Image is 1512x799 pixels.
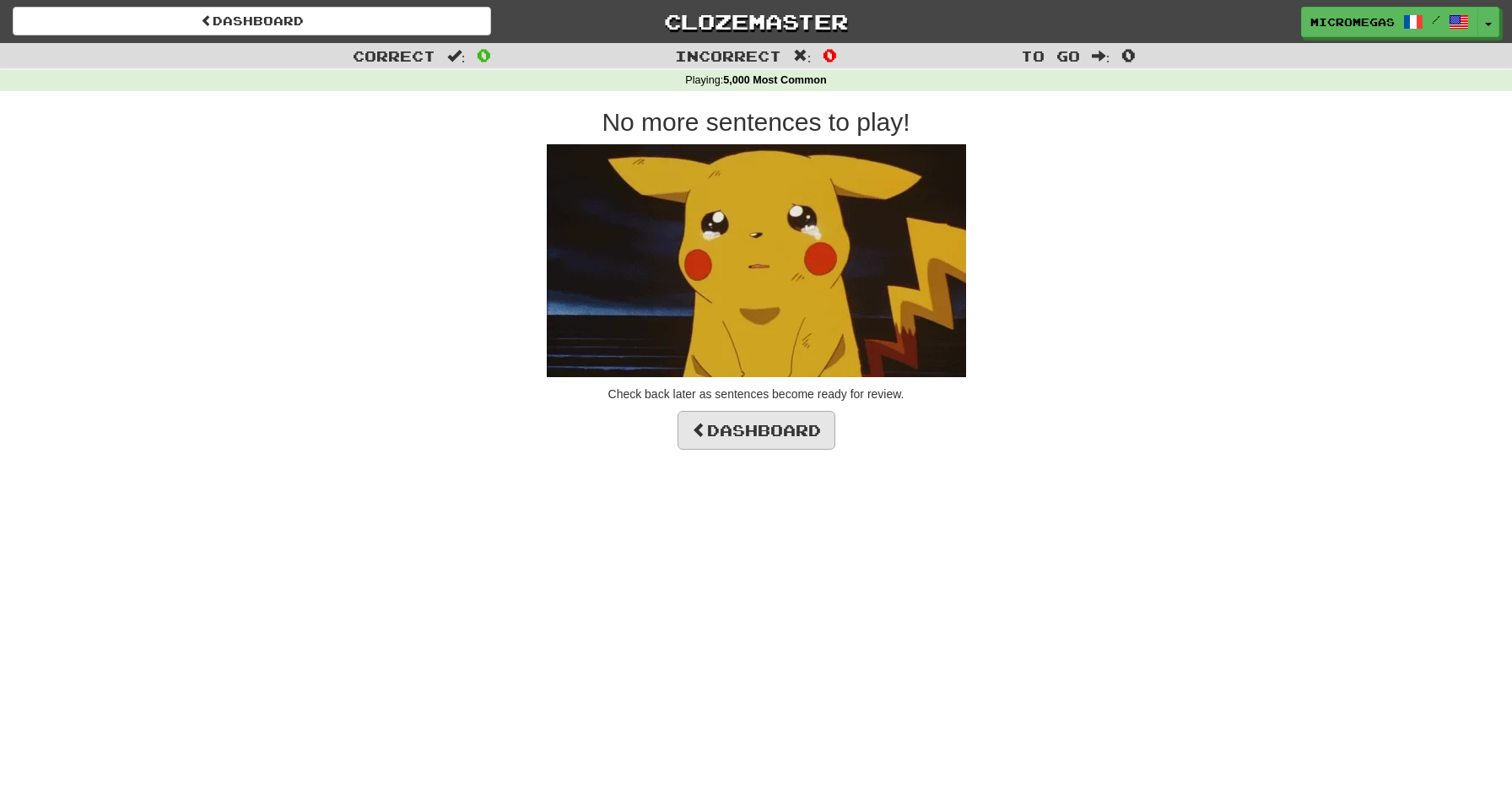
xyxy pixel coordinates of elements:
a: Clozemaster [516,7,995,36]
h2: No more sentences to play! [275,108,1237,136]
span: Correct [353,47,435,64]
a: microMEGAS / [1301,7,1478,37]
a: Dashboard [13,7,491,35]
a: Dashboard [678,411,835,450]
span: Incorrect [675,47,781,64]
strong: 5,000 Most Common [723,74,826,86]
span: 0 [1121,45,1136,65]
span: : [793,49,812,63]
img: sad-pikachu.gif [547,144,966,377]
span: 0 [477,45,491,65]
span: microMEGAS [1310,14,1395,30]
span: : [1092,49,1110,63]
p: Check back later as sentences become ready for review. [275,386,1237,402]
span: 0 [823,45,837,65]
span: To go [1021,47,1080,64]
span: : [447,49,466,63]
span: / [1432,13,1440,25]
